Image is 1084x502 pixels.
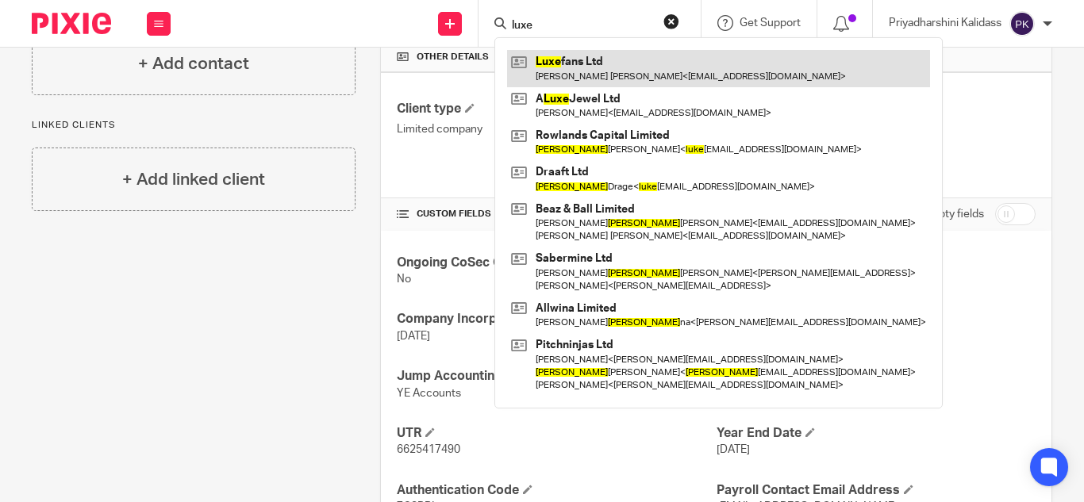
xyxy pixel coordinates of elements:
[417,51,489,63] span: Other details
[717,425,1036,442] h4: Year End Date
[397,444,460,455] span: 6625417490
[397,208,716,220] h4: CUSTOM FIELDS
[397,101,716,117] h4: Client type
[397,121,716,137] p: Limited company
[397,388,461,399] span: YE Accounts
[740,17,801,29] span: Get Support
[138,52,249,76] h4: + Add contact
[32,13,111,34] img: Pixie
[397,425,716,442] h4: UTR
[32,119,356,132] p: Linked clients
[510,19,653,33] input: Search
[717,444,750,455] span: [DATE]
[397,331,430,342] span: [DATE]
[397,255,716,271] h4: Ongoing CoSec Client
[889,15,1001,31] p: Priyadharshini Kalidass
[717,482,1036,499] h4: Payroll Contact Email Address
[1009,11,1035,36] img: svg%3E
[397,482,716,499] h4: Authentication Code
[397,368,716,385] h4: Jump Accounting Service
[122,167,265,192] h4: + Add linked client
[663,13,679,29] button: Clear
[397,311,716,328] h4: Company Incorporated On
[397,274,411,285] span: No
